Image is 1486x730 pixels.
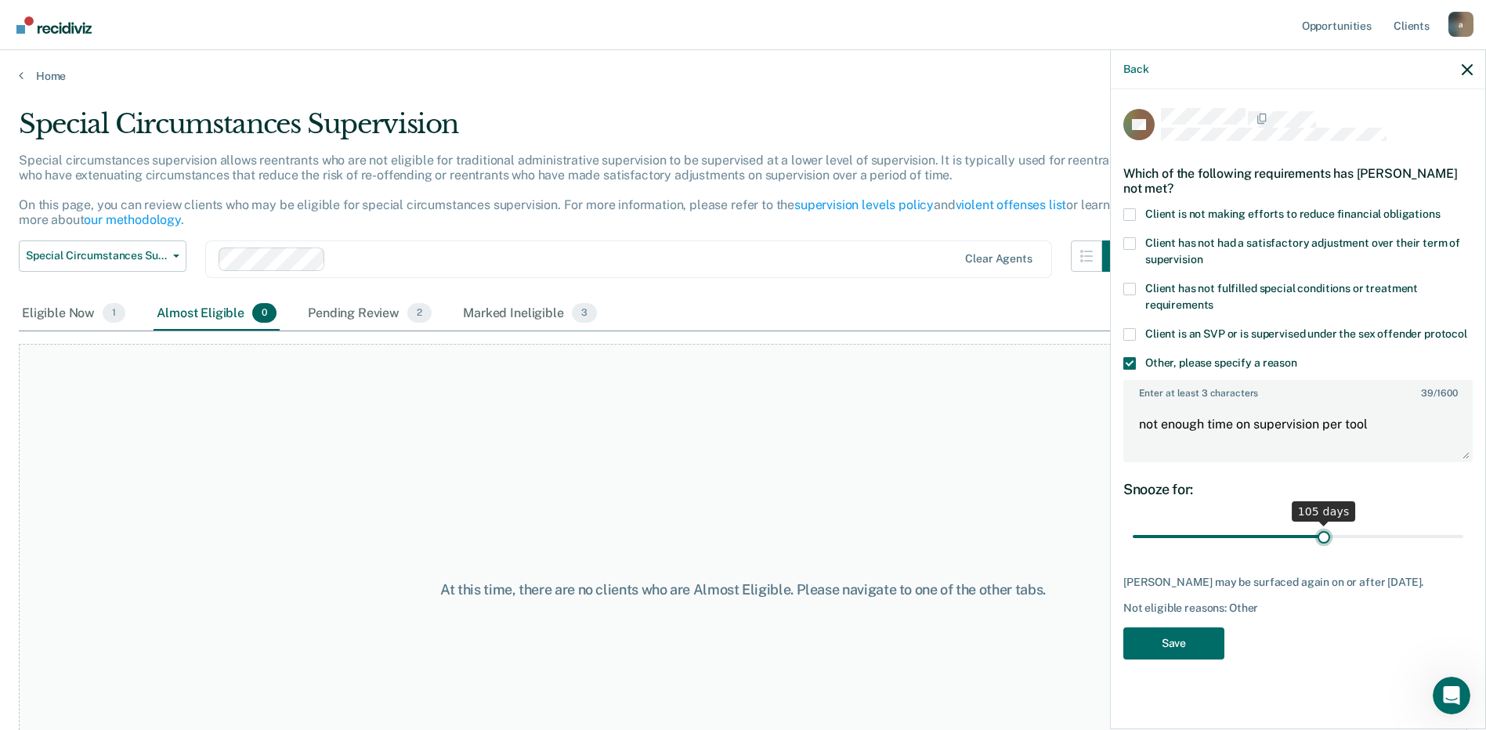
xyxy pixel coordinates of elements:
[1292,501,1356,522] div: 105 days
[16,16,92,34] img: Recidiviz
[381,581,1105,598] div: At this time, there are no clients who are Almost Eligible. Please navigate to one of the other t...
[1123,627,1224,660] button: Save
[1125,381,1471,399] label: Enter at least 3 characters
[305,297,435,331] div: Pending Review
[1123,602,1473,615] div: Not eligible reasons: Other
[19,153,1127,228] p: Special circumstances supervision allows reentrants who are not eligible for traditional administ...
[572,303,597,323] span: 3
[1123,576,1473,589] div: [PERSON_NAME] may be surfaced again on or after [DATE].
[965,252,1032,266] div: Clear agents
[84,212,181,227] a: our methodology
[1421,388,1457,399] span: / 1600
[1123,154,1473,208] div: Which of the following requirements has [PERSON_NAME] not met?
[794,197,934,212] a: supervision levels policy
[252,303,277,323] span: 0
[19,108,1133,153] div: Special Circumstances Supervision
[460,297,600,331] div: Marked Ineligible
[26,249,167,262] span: Special Circumstances Supervision
[1145,356,1297,369] span: Other, please specify a reason
[1123,63,1148,76] button: Back
[1125,403,1471,461] textarea: not enough time on supervision per tool
[154,297,280,331] div: Almost Eligible
[1145,208,1441,220] span: Client is not making efforts to reduce financial obligations
[956,197,1067,212] a: violent offenses list
[19,297,128,331] div: Eligible Now
[1433,677,1470,714] iframe: Intercom live chat
[1448,12,1473,37] div: a
[1145,282,1418,311] span: Client has not fulfilled special conditions or treatment requirements
[407,303,432,323] span: 2
[1123,481,1473,498] div: Snooze for:
[1145,237,1460,266] span: Client has not had a satisfactory adjustment over their term of supervision
[103,303,125,323] span: 1
[1145,327,1467,340] span: Client is an SVP or is supervised under the sex offender protocol
[1448,12,1473,37] button: Profile dropdown button
[1421,388,1434,399] span: 39
[19,69,1467,83] a: Home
